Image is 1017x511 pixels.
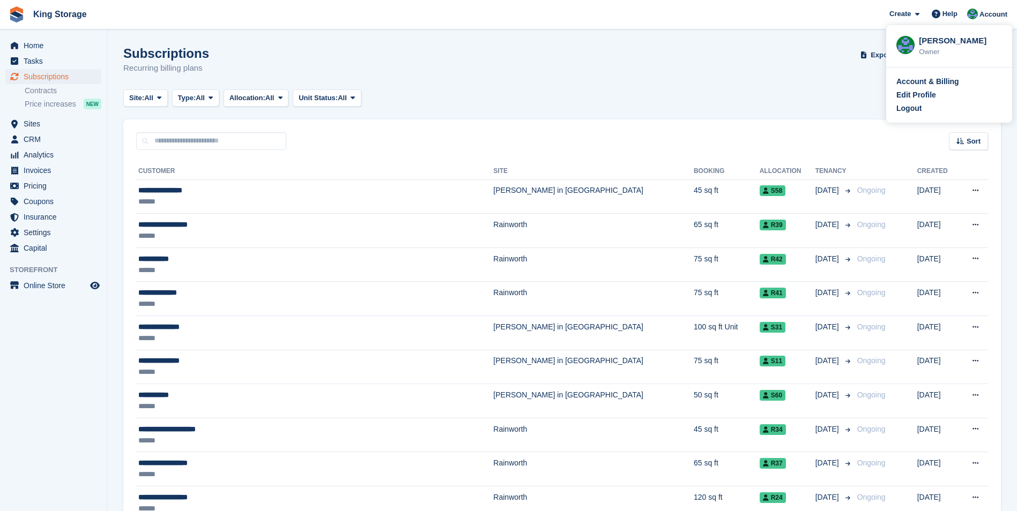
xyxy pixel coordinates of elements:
[815,355,841,366] span: [DATE]
[694,418,760,452] td: 45 sq ft
[694,452,760,486] td: 65 sq ft
[25,98,101,110] a: Price increases NEW
[967,136,981,147] span: Sort
[224,89,289,107] button: Allocation: All
[917,350,958,384] td: [DATE]
[5,116,101,131] a: menu
[694,179,760,214] td: 45 sq ft
[178,93,196,103] span: Type:
[917,384,958,418] td: [DATE]
[5,163,101,178] a: menu
[896,76,959,87] div: Account & Billing
[857,493,886,501] span: Ongoing
[760,220,786,230] span: R39
[24,194,88,209] span: Coupons
[917,282,958,316] td: [DATE]
[760,254,786,265] span: R42
[917,247,958,282] td: [DATE]
[24,38,88,53] span: Home
[493,384,694,418] td: [PERSON_NAME] in [GEOGRAPHIC_DATA]
[493,418,694,452] td: Rainworth
[871,50,893,61] span: Export
[857,288,886,297] span: Ongoing
[857,186,886,194] span: Ongoing
[129,93,144,103] span: Site:
[24,225,88,240] span: Settings
[917,179,958,214] td: [DATE]
[917,163,958,180] th: Created
[5,278,101,293] a: menu
[760,163,815,180] th: Allocation
[5,147,101,162] a: menu
[229,93,265,103] span: Allocation:
[760,492,786,503] span: R24
[760,288,786,298] span: R41
[24,241,88,255] span: Capital
[5,54,101,69] a: menu
[493,179,694,214] td: [PERSON_NAME] in [GEOGRAPHIC_DATA]
[84,99,101,109] div: NEW
[760,322,785,333] span: S31
[5,209,101,224] a: menu
[760,356,785,366] span: S11
[5,38,101,53] a: menu
[5,194,101,209] a: menu
[979,9,1007,20] span: Account
[293,89,361,107] button: Unit Status: All
[24,132,88,147] span: CRM
[694,247,760,282] td: 75 sq ft
[815,424,841,435] span: [DATE]
[493,350,694,384] td: [PERSON_NAME] in [GEOGRAPHIC_DATA]
[857,322,886,331] span: Ongoing
[5,178,101,193] a: menu
[896,103,922,114] div: Logout
[493,282,694,316] td: Rainworth
[760,458,786,469] span: R37
[24,209,88,224] span: Insurance
[919,47,1002,57] div: Owner
[942,9,957,19] span: Help
[760,424,786,435] span: R34
[29,5,91,23] a: King Storage
[24,278,88,293] span: Online Store
[493,316,694,350] td: [PERSON_NAME] in [GEOGRAPHIC_DATA]
[896,76,1002,87] a: Account & Billing
[760,390,785,401] span: S60
[815,185,841,196] span: [DATE]
[694,282,760,316] td: 75 sq ft
[815,253,841,265] span: [DATE]
[24,69,88,84] span: Subscriptions
[493,163,694,180] th: Site
[9,6,25,22] img: stora-icon-8386f47178a22dfd0bd8f6a31ec36ba5ce8667c1dd55bd0f319d3a0aa187defe.svg
[857,390,886,399] span: Ongoing
[694,384,760,418] td: 50 sq ft
[24,54,88,69] span: Tasks
[265,93,274,103] span: All
[24,163,88,178] span: Invoices
[896,89,1002,101] a: Edit Profile
[136,163,493,180] th: Customer
[694,350,760,384] td: 75 sq ft
[123,62,209,74] p: Recurring billing plans
[493,247,694,282] td: Rainworth
[896,89,936,101] div: Edit Profile
[857,356,886,365] span: Ongoing
[5,225,101,240] a: menu
[917,452,958,486] td: [DATE]
[196,93,205,103] span: All
[919,35,1002,44] div: [PERSON_NAME]
[24,147,88,162] span: Analytics
[694,163,760,180] th: Booking
[10,265,107,275] span: Storefront
[123,89,168,107] button: Site: All
[88,279,101,292] a: Preview store
[857,459,886,467] span: Ongoing
[760,185,785,196] span: S58
[967,9,978,19] img: John King
[172,89,219,107] button: Type: All
[917,418,958,452] td: [DATE]
[896,103,1002,114] a: Logout
[917,214,958,248] td: [DATE]
[917,316,958,350] td: [DATE]
[815,163,853,180] th: Tenancy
